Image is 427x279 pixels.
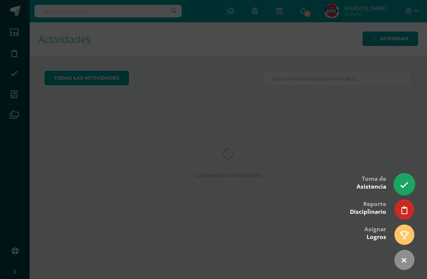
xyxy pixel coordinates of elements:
div: Reporte [350,195,386,219]
span: Asistencia [357,183,386,190]
span: Disciplinario [350,208,386,216]
div: Asignar [364,220,386,245]
span: Logros [367,233,386,241]
div: Toma de [357,170,386,194]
